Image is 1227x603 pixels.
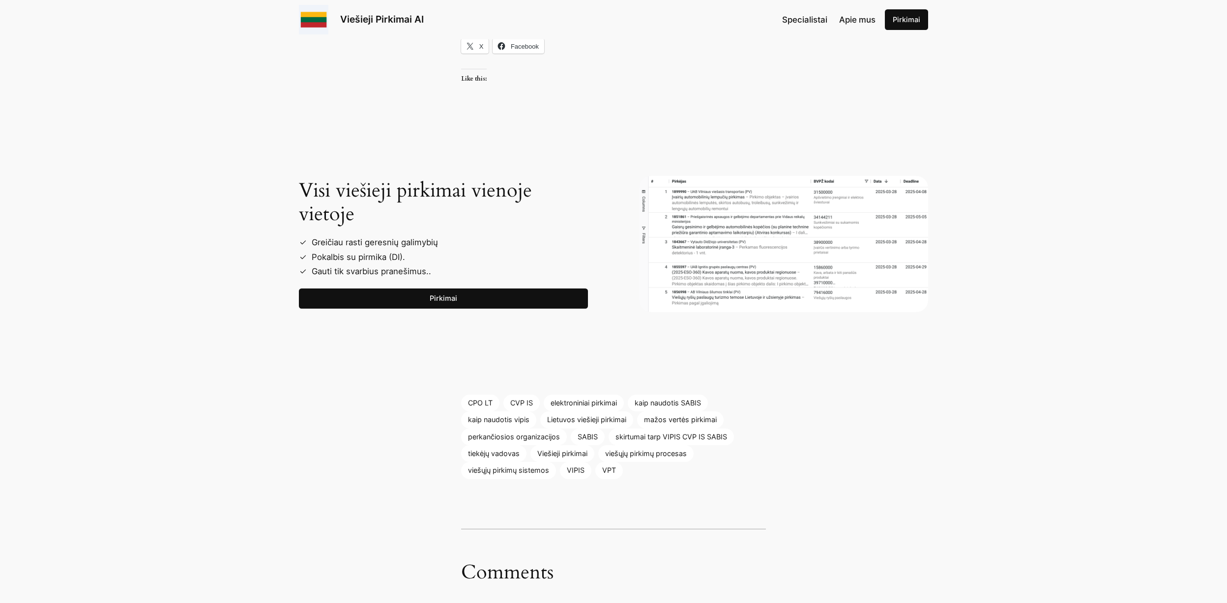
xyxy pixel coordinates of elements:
[503,395,540,411] a: CVP IS
[461,429,567,445] a: perkančiosios organizacijos
[461,39,489,54] a: X
[609,429,734,445] a: skirtumai tarp VIPIS CVP IS SABIS
[299,288,588,309] a: Pirkimai
[782,13,876,26] nav: Navigation
[560,462,591,479] a: VIPIS
[637,411,724,428] a: mažos vertės pirkimai
[493,39,544,54] a: Facebook
[461,88,766,115] iframe: Like or Reblog
[299,5,328,34] img: Viešieji pirkimai logo
[461,395,499,411] a: CPO LT
[598,445,694,462] a: viešųjų pirkimų procesas
[299,179,588,226] h2: Visi viešieji pirkimai vienoje vietoje
[782,15,827,25] span: Specialistai
[839,15,876,25] span: Apie mus
[307,264,588,279] li: Gauti tik svarbius pranešimus..
[461,462,556,479] a: viešųjų pirkimų sistemos
[628,395,708,411] a: kaip naudotis SABIS
[461,445,526,462] a: tiekėjų vadovas
[782,13,827,26] a: Specialistai
[461,411,536,428] a: kaip naudotis vipis
[511,43,539,50] span: Facebook
[571,429,605,445] a: SABIS
[307,250,588,264] li: Pokalbis su pirmika (DI).
[885,9,928,30] a: Pirkimai
[544,395,624,411] a: elektroniniai pirkimai
[307,235,588,250] li: Greičiau rasti geresnių galimybių
[839,13,876,26] a: Apie mus
[595,462,623,479] a: VPT
[340,13,424,25] a: Viešieji Pirkimai AI
[479,43,484,50] span: X
[530,445,594,462] a: Viešieji pirkimai
[461,69,487,82] h3: Like this:
[540,411,633,428] a: Lietuvos viešieji pirkimai
[461,561,766,584] h2: Comments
